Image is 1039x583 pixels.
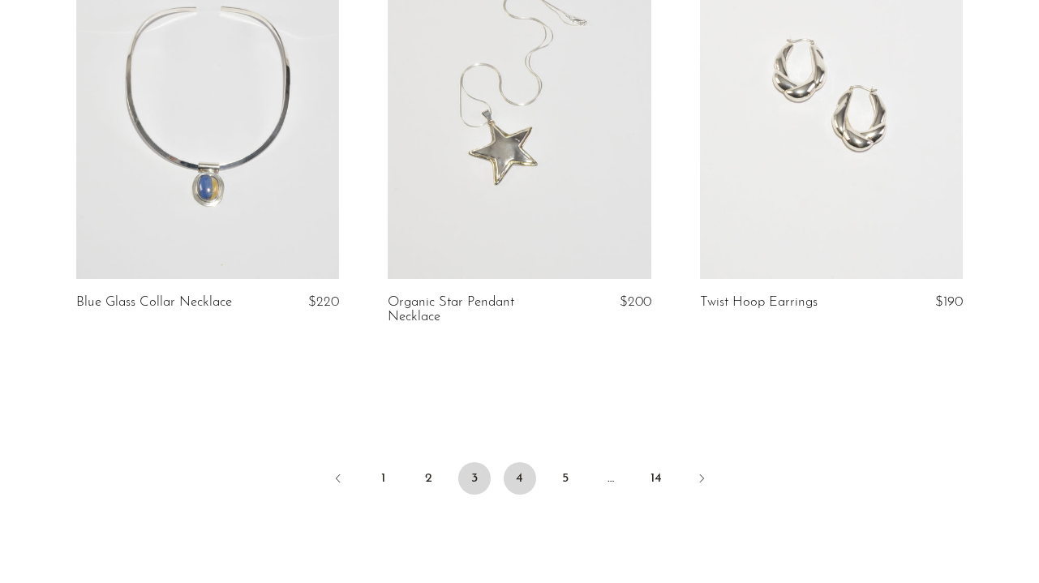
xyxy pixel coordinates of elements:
[620,295,651,309] span: $200
[76,295,232,310] a: Blue Glass Collar Necklace
[504,462,536,495] a: 4
[388,295,562,325] a: Organic Star Pendant Necklace
[549,462,582,495] a: 5
[413,462,445,495] a: 2
[685,462,718,498] a: Next
[700,295,818,310] a: Twist Hoop Earrings
[367,462,400,495] a: 1
[308,295,339,309] span: $220
[322,462,354,498] a: Previous
[595,462,627,495] span: …
[935,295,963,309] span: $190
[458,462,491,495] span: 3
[640,462,672,495] a: 14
